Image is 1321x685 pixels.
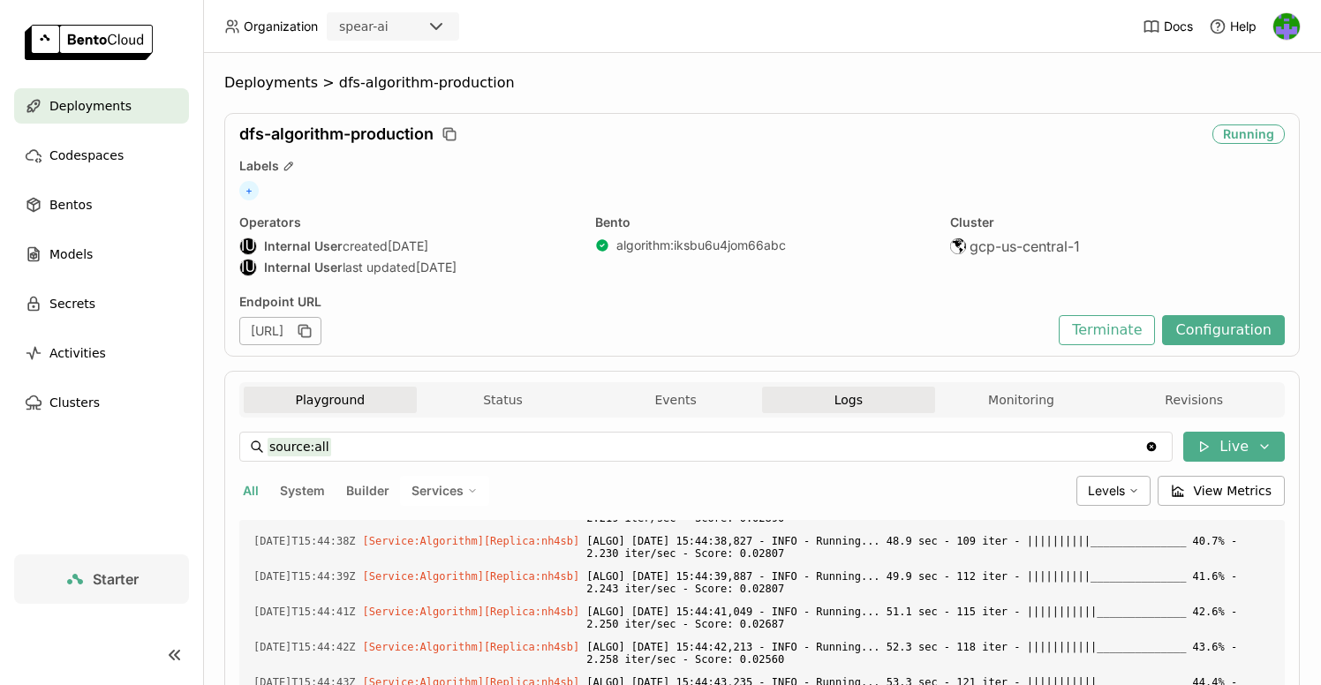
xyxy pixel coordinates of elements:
button: Configuration [1162,315,1285,345]
div: Cluster [950,215,1285,230]
button: View Metrics [1158,476,1286,506]
button: Events [589,387,762,413]
button: System [276,479,328,502]
span: [Replica:nh4sb] [484,606,579,618]
span: Docs [1164,19,1193,34]
div: Services [400,476,489,506]
div: Internal User [239,237,257,255]
nav: Breadcrumbs navigation [224,74,1300,92]
span: Activities [49,342,106,364]
span: [Service:Algorithm] [363,570,484,583]
span: [Replica:nh4sb] [484,641,579,653]
a: Activities [14,335,189,371]
div: Running [1212,124,1285,144]
span: [ALGO] [DATE] 15:44:41,049 - INFO - Running... 51.1 sec - 115 iter - |||||||||||______________ 42... [586,602,1271,634]
span: Builder [346,483,389,498]
img: logo [25,25,153,60]
span: + [239,181,259,200]
div: spear-ai [339,18,389,35]
span: [ALGO] [DATE] 15:44:38,827 - INFO - Running... 48.9 sec - 109 iter - ||||||||||_______________ 40... [586,531,1271,563]
strong: Internal User [264,238,343,254]
a: Secrets [14,286,189,321]
span: [Service:Algorithm] [363,641,484,653]
button: Builder [343,479,393,502]
span: Deployments [224,74,318,92]
span: Organization [244,19,318,34]
span: Levels [1088,483,1125,498]
span: 2025-09-30T15:44:41.049Z [253,602,356,621]
div: IU [240,260,256,275]
span: [DATE] [416,260,457,275]
span: > [318,74,339,92]
input: Selected spear-ai. [390,19,392,36]
span: 2025-09-30T15:44:42.213Z [253,637,356,657]
a: Docs [1143,18,1193,35]
img: Joseph Obeid [1273,13,1300,40]
span: 2025-09-30T15:44:38.828Z [253,531,356,551]
a: Deployments [14,88,189,124]
span: gcp-us-central-1 [970,237,1080,255]
div: Levels [1076,476,1151,506]
span: Clusters [49,392,100,413]
div: [URL] [239,317,321,345]
span: dfs-algorithm-production [239,124,434,144]
button: All [239,479,262,502]
span: [Replica:nh4sb] [484,570,579,583]
input: Search [268,433,1144,461]
span: 2025-09-30T15:44:39.887Z [253,567,356,586]
span: Logs [834,392,863,408]
span: [ALGO] [DATE] 15:44:39,887 - INFO - Running... 49.9 sec - 112 iter - ||||||||||_______________ 41... [586,567,1271,598]
div: Help [1209,18,1257,35]
div: Endpoint URL [239,294,1050,310]
a: Bentos [14,187,189,222]
button: Monitoring [935,387,1108,413]
div: created [239,237,574,255]
div: last updated [239,259,574,276]
a: Codespaces [14,138,189,173]
span: dfs-algorithm-production [339,74,515,92]
button: Terminate [1059,315,1155,345]
span: [DATE] [388,238,428,254]
button: Playground [244,387,417,413]
span: Secrets [49,293,95,314]
span: Codespaces [49,145,124,166]
svg: Clear value [1144,440,1159,454]
a: Starter [14,554,189,604]
div: Bento [595,215,930,230]
strong: Internal User [264,260,343,275]
span: System [280,483,325,498]
button: Status [417,387,590,413]
span: [ALGO] [DATE] 15:44:42,213 - INFO - Running... 52.3 sec - 118 iter - |||||||||||______________ 43... [586,637,1271,669]
button: Live [1183,432,1285,462]
span: Services [411,483,464,499]
span: All [243,483,259,498]
span: Deployments [49,95,132,117]
span: [Replica:nh4sb] [484,535,579,547]
span: [Service:Algorithm] [363,606,484,618]
span: Bentos [49,194,92,215]
a: Clusters [14,385,189,420]
div: Operators [239,215,574,230]
div: Labels [239,158,1285,174]
span: Help [1230,19,1257,34]
a: algorithm:iksbu6u4jom66abc [616,237,786,253]
div: Internal User [239,259,257,276]
button: Revisions [1107,387,1280,413]
a: Models [14,237,189,272]
div: IU [240,238,256,254]
span: [Service:Algorithm] [363,535,484,547]
span: Models [49,244,93,265]
span: View Metrics [1194,482,1272,500]
span: Starter [93,570,139,588]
